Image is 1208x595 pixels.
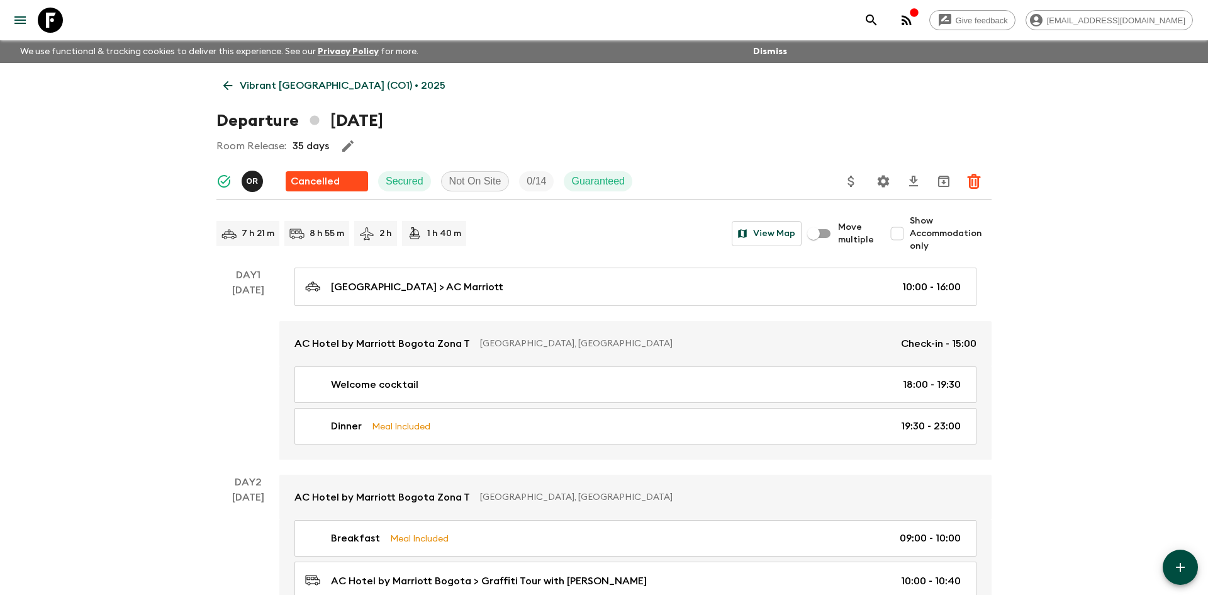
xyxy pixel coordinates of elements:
[859,8,884,33] button: search adventures
[294,268,976,306] a: [GEOGRAPHIC_DATA] > AC Marriott10:00 - 16:00
[310,227,344,240] p: 8 h 55 m
[379,227,392,240] p: 2 h
[961,169,987,194] button: Delete
[902,280,961,295] p: 10:00 - 16:00
[216,174,232,189] svg: Synced Successfully
[1026,10,1193,30] div: [EMAIL_ADDRESS][DOMAIN_NAME]
[427,227,461,240] p: 1 h 40 m
[931,169,956,194] button: Archive (Completed, Cancelled or Unsynced Departures only)
[331,280,503,295] p: [GEOGRAPHIC_DATA] > AC Marriott
[480,491,966,504] p: [GEOGRAPHIC_DATA], [GEOGRAPHIC_DATA]
[242,174,266,184] span: Oscar Rincon
[279,475,992,520] a: AC Hotel by Marriott Bogota Zona T[GEOGRAPHIC_DATA], [GEOGRAPHIC_DATA]
[732,221,802,246] button: View Map
[900,531,961,546] p: 09:00 - 10:00
[291,174,340,189] p: Cancelled
[901,419,961,434] p: 19:30 - 23:00
[318,47,379,56] a: Privacy Policy
[279,321,992,366] a: AC Hotel by Marriott Bogota Zona T[GEOGRAPHIC_DATA], [GEOGRAPHIC_DATA]Check-in - 15:00
[378,171,431,191] div: Secured
[331,377,418,392] p: Welcome cocktail
[293,139,329,154] p: 35 days
[242,171,266,192] button: OR
[294,366,976,403] a: Welcome cocktail18:00 - 19:30
[441,171,510,191] div: Not On Site
[294,408,976,445] a: DinnerMeal Included19:30 - 23:00
[372,419,430,433] p: Meal Included
[386,174,423,189] p: Secured
[750,43,790,60] button: Dismiss
[8,8,33,33] button: menu
[15,40,423,63] p: We use functional & tracking cookies to deliver this experience. See our for more.
[240,78,445,93] p: Vibrant [GEOGRAPHIC_DATA] (CO1) • 2025
[216,108,383,133] h1: Departure [DATE]
[331,574,647,589] p: AC Hotel by Marriott Bogota > Graffiti Tour with [PERSON_NAME]
[232,283,264,460] div: [DATE]
[871,169,896,194] button: Settings
[949,16,1015,25] span: Give feedback
[294,520,976,557] a: BreakfastMeal Included09:00 - 10:00
[901,574,961,589] p: 10:00 - 10:40
[286,171,368,191] div: Flash Pack cancellation
[246,176,258,186] p: O R
[901,336,976,351] p: Check-in - 15:00
[527,174,546,189] p: 0 / 14
[480,337,891,350] p: [GEOGRAPHIC_DATA], [GEOGRAPHIC_DATA]
[216,139,286,154] p: Room Release:
[242,227,274,240] p: 7 h 21 m
[910,215,992,252] span: Show Accommodation only
[216,475,279,490] p: Day 2
[1040,16,1192,25] span: [EMAIL_ADDRESS][DOMAIN_NAME]
[390,531,449,545] p: Meal Included
[903,377,961,392] p: 18:00 - 19:30
[449,174,501,189] p: Not On Site
[519,171,554,191] div: Trip Fill
[294,336,470,351] p: AC Hotel by Marriott Bogota Zona T
[216,73,452,98] a: Vibrant [GEOGRAPHIC_DATA] (CO1) • 2025
[929,10,1015,30] a: Give feedback
[216,268,279,283] p: Day 1
[571,174,625,189] p: Guaranteed
[839,169,864,194] button: Update Price, Early Bird Discount and Costs
[331,419,362,434] p: Dinner
[901,169,926,194] button: Download CSV
[294,490,470,505] p: AC Hotel by Marriott Bogota Zona T
[838,221,875,246] span: Move multiple
[331,531,380,546] p: Breakfast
